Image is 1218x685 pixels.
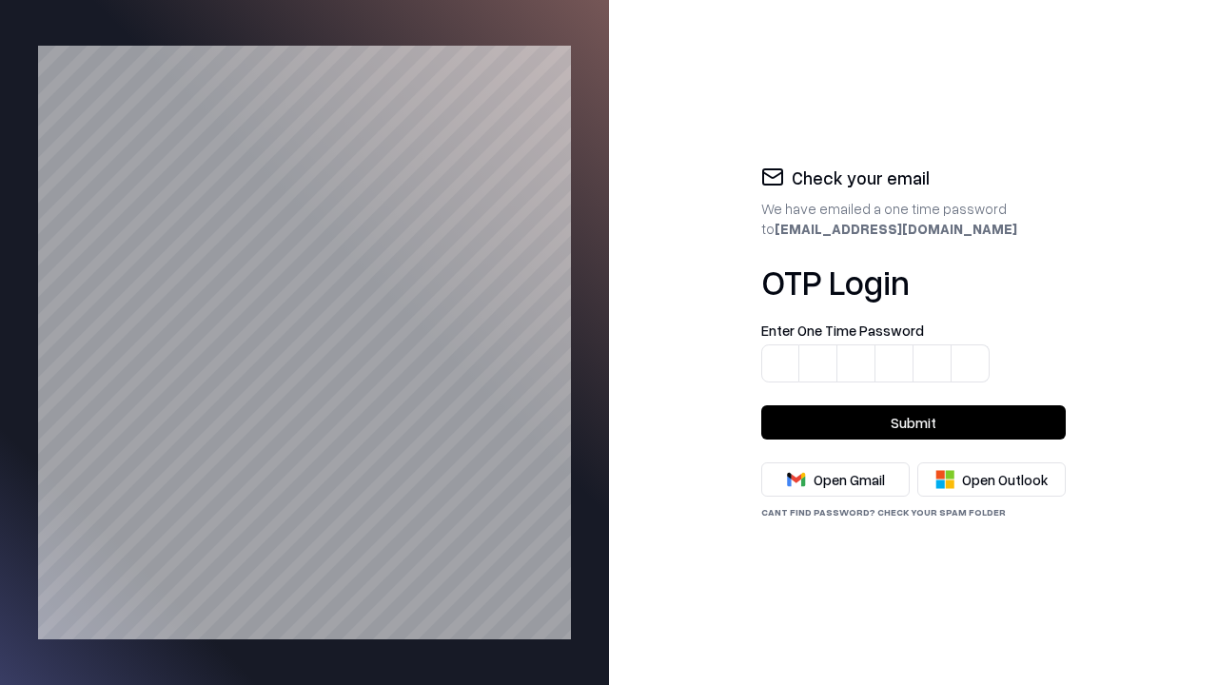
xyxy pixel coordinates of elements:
h2: Check your email [792,166,930,192]
b: [EMAIL_ADDRESS][DOMAIN_NAME] [775,220,1017,237]
div: We have emailed a one time password to [761,199,1066,239]
button: Open Gmail [761,462,910,497]
div: Cant find password? check your spam folder [761,504,1066,519]
button: Submit [761,405,1066,440]
h1: OTP Login [761,263,1066,301]
button: Open Outlook [917,462,1066,497]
